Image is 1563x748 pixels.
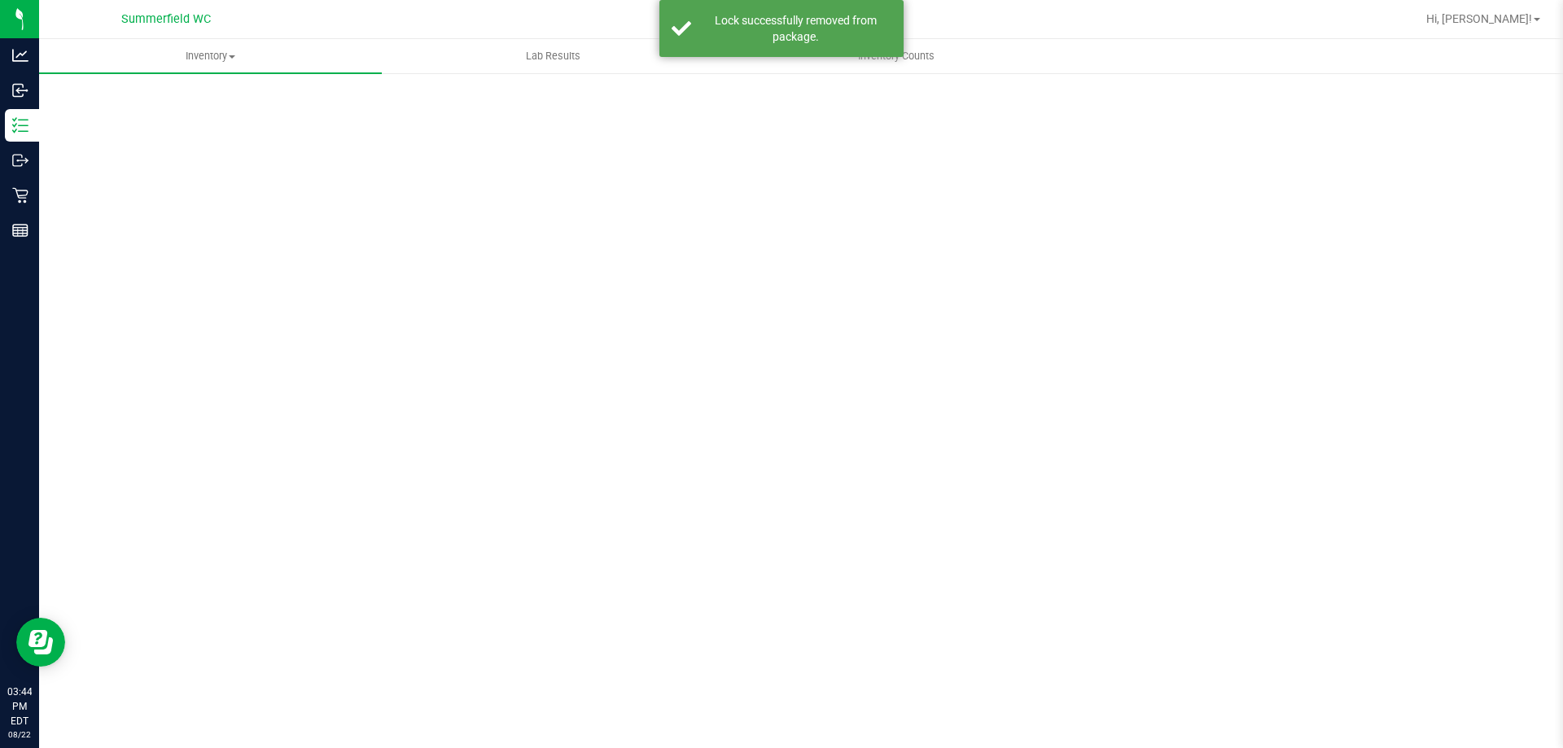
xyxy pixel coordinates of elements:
[7,685,32,728] p: 03:44 PM EDT
[7,728,32,741] p: 08/22
[12,152,28,168] inline-svg: Outbound
[39,49,382,63] span: Inventory
[12,117,28,133] inline-svg: Inventory
[121,12,211,26] span: Summerfield WC
[700,12,891,45] div: Lock successfully removed from package.
[39,39,382,73] a: Inventory
[1426,12,1532,25] span: Hi, [PERSON_NAME]!
[382,39,725,73] a: Lab Results
[504,49,602,63] span: Lab Results
[12,47,28,63] inline-svg: Analytics
[16,618,65,667] iframe: Resource center
[12,82,28,98] inline-svg: Inbound
[12,187,28,203] inline-svg: Retail
[12,222,28,238] inline-svg: Reports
